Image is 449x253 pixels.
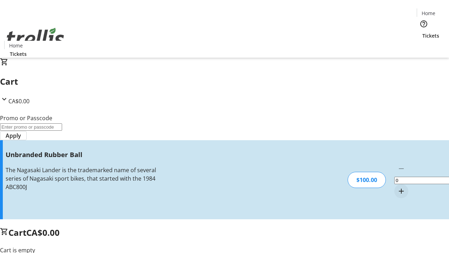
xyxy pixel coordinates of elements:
[417,32,445,39] a: Tickets
[417,39,431,53] button: Cart
[6,131,21,140] span: Apply
[348,172,386,188] div: $100.00
[6,150,159,160] h3: Unbranded Rubber Ball
[10,50,27,58] span: Tickets
[417,9,440,17] a: Home
[6,166,159,191] div: The Nagasaki Lander is the trademarked name of several series of Nagasaki sport bikes, that start...
[4,50,32,58] a: Tickets
[5,42,27,49] a: Home
[394,184,408,198] button: Increment by one
[422,32,439,39] span: Tickets
[26,227,60,238] span: CA$0.00
[4,20,67,55] img: Orient E2E Organization FpTSwFFZlG's Logo
[8,97,29,105] span: CA$0.00
[422,9,435,17] span: Home
[9,42,23,49] span: Home
[417,17,431,31] button: Help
